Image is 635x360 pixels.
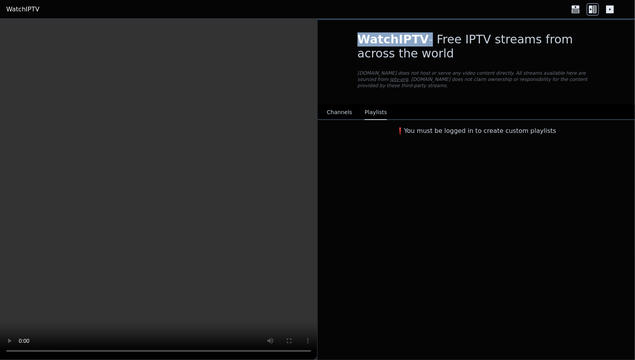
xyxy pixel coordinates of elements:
[390,77,408,82] a: iptv-org
[6,5,39,14] a: WatchIPTV
[327,105,352,120] button: Channels
[365,105,387,120] button: Playlists
[358,70,595,89] p: [DOMAIN_NAME] does not host or serve any video content directly. All streams available here are s...
[358,32,429,46] span: WatchIPTV
[345,126,608,136] h3: ❗️You must be logged in to create custom playlists
[358,32,595,61] h1: - Free IPTV streams from across the world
